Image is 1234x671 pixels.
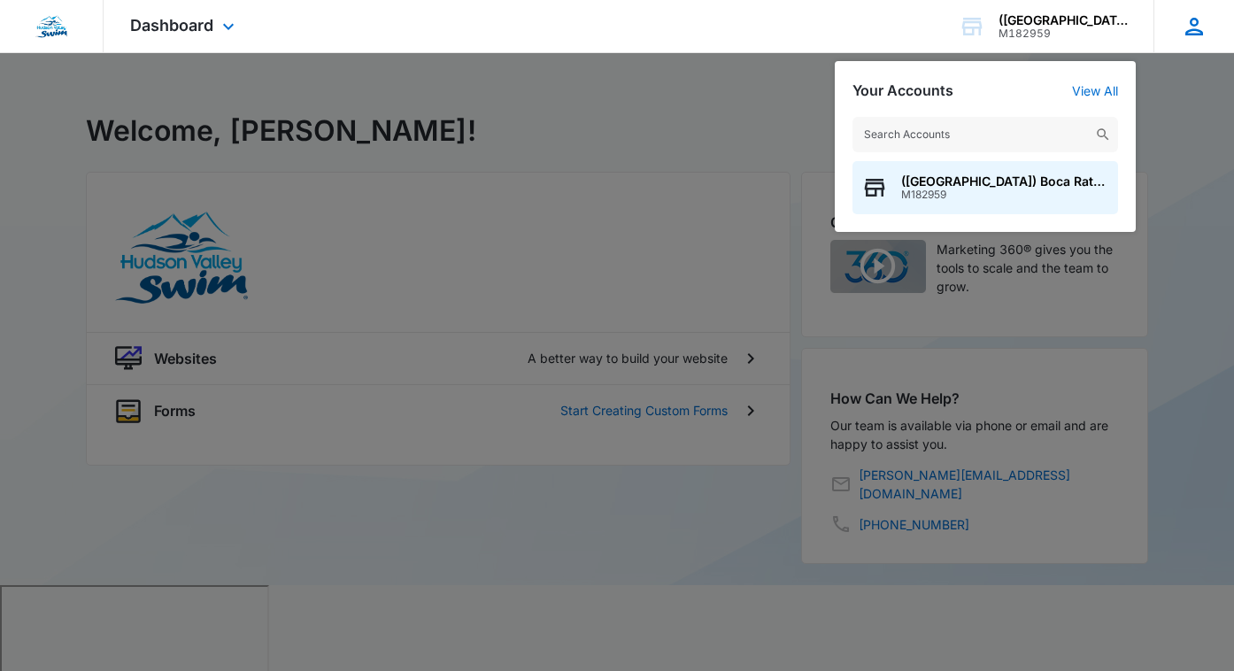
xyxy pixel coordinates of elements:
input: Search Accounts [852,117,1118,152]
a: View All [1072,83,1118,98]
span: ([GEOGRAPHIC_DATA]) Boca Raton - [PERSON_NAME][GEOGRAPHIC_DATA] Swim [901,174,1109,189]
span: M182959 [901,189,1109,201]
img: Hudson Valley Swim [35,11,67,42]
h2: Your Accounts [852,82,953,99]
span: Dashboard [130,16,213,35]
div: account id [999,27,1128,40]
div: account name [999,13,1128,27]
button: ([GEOGRAPHIC_DATA]) Boca Raton - [PERSON_NAME][GEOGRAPHIC_DATA] SwimM182959 [852,161,1118,214]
